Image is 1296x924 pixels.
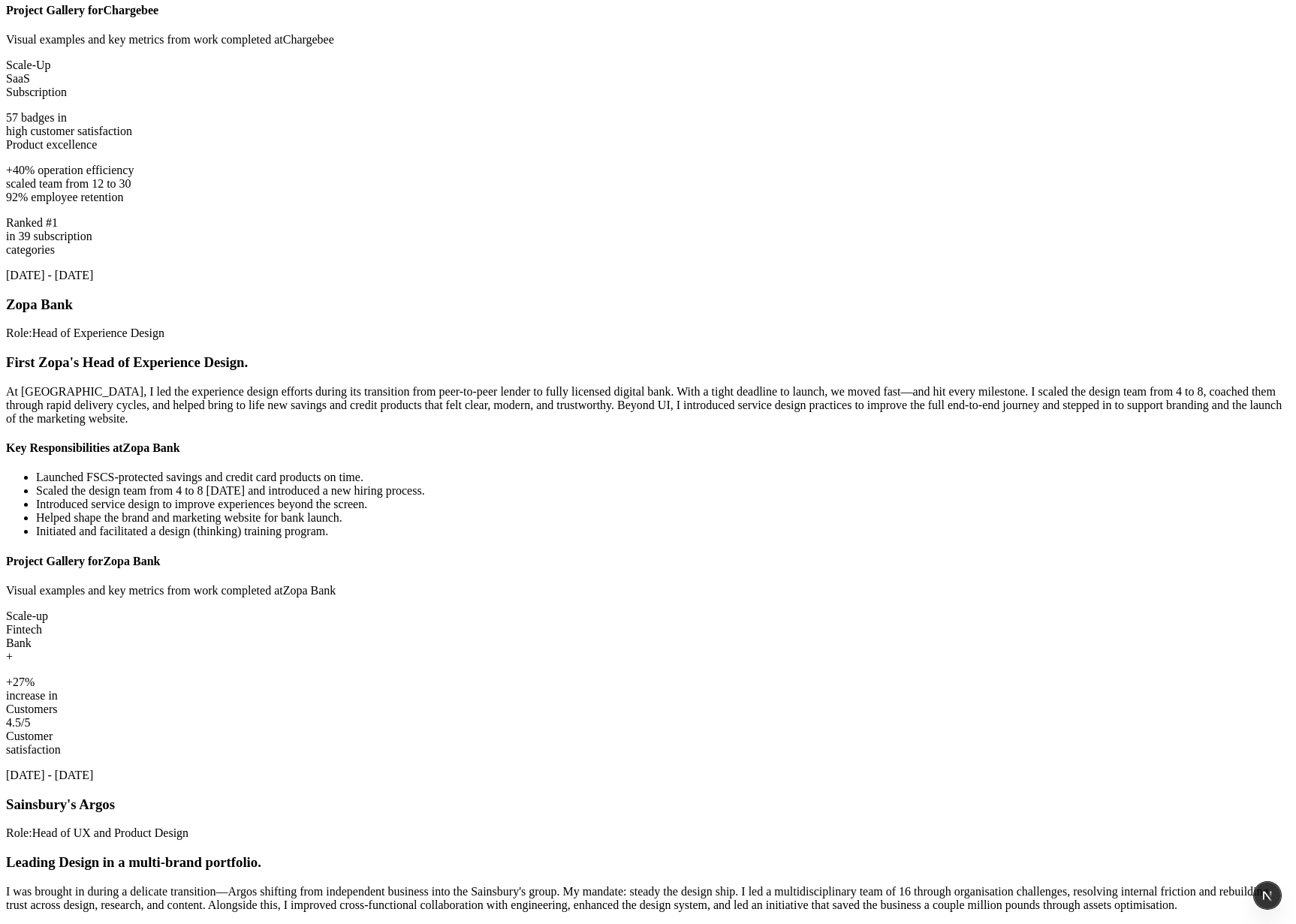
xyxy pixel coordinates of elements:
div: Scale-up [6,609,1290,623]
div: +27% [6,676,1290,689]
div: increase in [6,689,1290,703]
span: Introduced service design to improve experiences beyond the screen. [36,498,367,510]
time: Employment period: Jan - Oct 2019 [6,769,93,781]
span: Launched FSCS-protected savings and credit card products on time. [36,471,363,483]
p: Role: Head of Experience Design [6,327,1290,340]
div: Key metrics: 4.5/5, Customer, satisfaction [6,716,1290,757]
div: Customer [6,730,1290,743]
h3: Zopa Bank [6,296,1290,313]
span: Initiated and facilitated a design (thinking) training program. [36,525,328,537]
div: Chargebee project gallery [6,4,1290,257]
div: in 39 subscription [6,230,1290,243]
div: Customers [6,703,1290,716]
p: Role: Head of UX and Product Design [6,826,1290,840]
span: Scaled the design team from 4 to 8 [DATE] and introduced a new hiring process. [36,484,425,497]
div: Key metrics: 57 badges in, high customer satisfaction, Product excellence [6,111,1290,152]
div: Fintech [6,623,1290,637]
div: satisfaction [6,743,1290,757]
h4: Project Gallery for Zopa Bank [6,555,1290,568]
div: Key metrics: +27%, increase in, Customers [6,676,1290,716]
p: At [GEOGRAPHIC_DATA], I led the experience design efforts during its transition from peer-to-peer... [6,385,1290,426]
span: Helped shape the brand and marketing website for bank launch. [36,511,342,524]
div: Key metrics: Ranked #1, in 39 subscription, categories [6,216,1290,257]
div: Key metrics: +40% operation efficiency, scaled team from 12 to 30, 92% employee retention [6,164,1290,204]
h4: Project Gallery for Chargebee [6,4,1290,17]
div: 4.5/5 [6,716,1290,730]
h3: First Zopa's Head of Experience Design. [6,354,1290,371]
div: categories [6,243,1290,257]
div: +40% operation efficiency [6,164,1290,177]
div: Subscription [6,86,1290,99]
div: scaled team from 12 to 30 [6,177,1290,191]
div: Key metrics: Scale-Up, SaaS, Subscription [6,59,1290,99]
h3: Leading Design in a multi-brand portfolio. [6,854,1290,871]
div: Zopa Bank project gallery [6,555,1290,757]
div: 92% employee retention [6,191,1290,204]
div: Bank [6,637,1290,650]
p: I was brought in during a delicate transition—Argos shifting from independent business into the S... [6,885,1290,912]
div: Product excellence [6,138,1290,152]
ul: Key achievements and responsibilities at Zopa Bank [6,471,1290,538]
div: Key metrics: Scale-up, Fintech, Bank, + [6,609,1290,664]
div: 57 badges in [6,111,1290,125]
p: Visual examples and key metrics from work completed at Chargebee [6,33,1290,47]
div: SaaS [6,72,1290,86]
h4: Key Responsibilities at Zopa Bank [6,441,1290,455]
h3: Sainsbury's Argos [6,796,1290,813]
div: Scale-Up [6,59,1290,72]
p: Visual examples and key metrics from work completed at Zopa Bank [6,584,1290,597]
div: high customer satisfaction [6,125,1290,138]
div: Ranked #1 [6,216,1290,230]
time: Employment period: Oct 2019 - Oct 2020 [6,269,93,281]
div: + [6,650,1290,664]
